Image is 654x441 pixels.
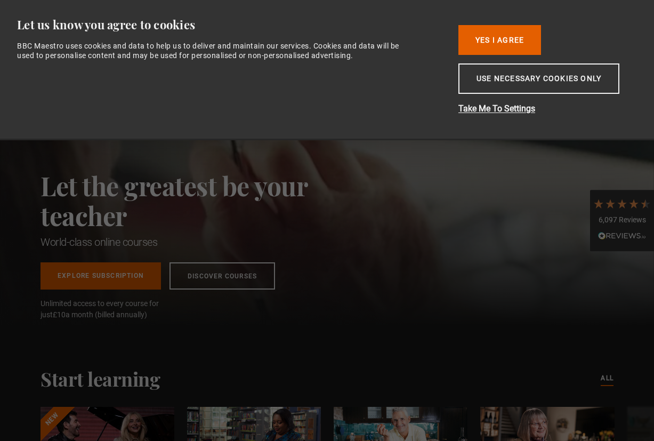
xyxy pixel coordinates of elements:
h2: Start learning [41,367,160,390]
div: 4.7 Stars [593,198,651,210]
button: Take Me To Settings [458,102,629,115]
div: 6,097 Reviews [593,215,651,226]
div: 6,097 ReviewsRead All Reviews [590,190,654,252]
div: BBC Maestro uses cookies and data to help us to deliver and maintain our services. Cookies and da... [17,41,399,60]
a: All [601,373,613,384]
div: Let us know you agree to cookies [17,17,442,33]
img: REVIEWS.io [598,232,646,239]
span: £10 [53,310,66,319]
h2: Let the greatest be your teacher [41,171,355,230]
button: Yes I Agree [458,25,541,55]
button: Use necessary cookies only [458,63,619,94]
span: Unlimited access to every course for just a month (billed annually) [41,298,184,320]
h1: World-class online courses [41,235,355,250]
div: Read All Reviews [593,230,651,243]
a: Explore Subscription [41,262,161,290]
a: Discover Courses [169,262,275,290]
